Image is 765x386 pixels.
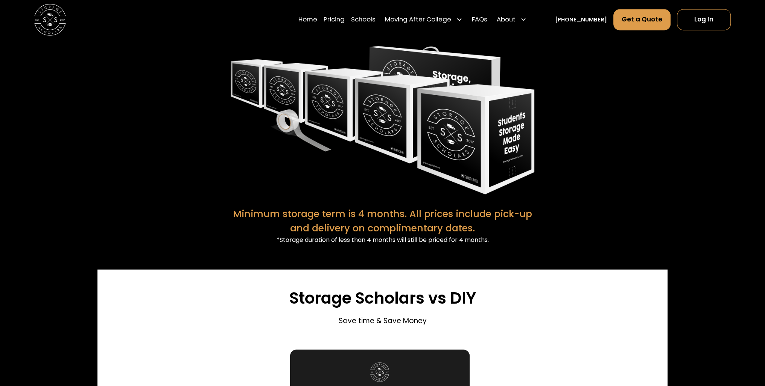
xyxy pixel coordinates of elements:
div: Minimum storage term is 4 months. All prices include pick-up and delivery on complimentary dates. [231,207,535,235]
div: Moving After College [382,9,465,31]
a: Pricing [324,9,345,31]
a: [PHONE_NUMBER] [555,16,607,24]
p: Save time & Save Money [339,315,427,326]
img: Storage Scholars logo. [370,362,389,381]
a: Home [298,9,317,31]
a: Schools [351,9,376,31]
div: About [494,9,530,31]
a: Log In [677,9,731,30]
div: Moving After College [385,15,451,24]
a: Get a Quote [613,9,671,30]
img: Storage Scholars main logo [34,4,66,36]
img: Storage Scholars packaging supplies. [231,46,535,194]
a: FAQs [472,9,487,31]
div: About [497,15,516,24]
div: *Storage duration of less than 4 months will still be priced for 4 months. [231,235,535,244]
a: home [34,4,66,36]
h3: Storage Scholars vs DIY [289,289,476,307]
